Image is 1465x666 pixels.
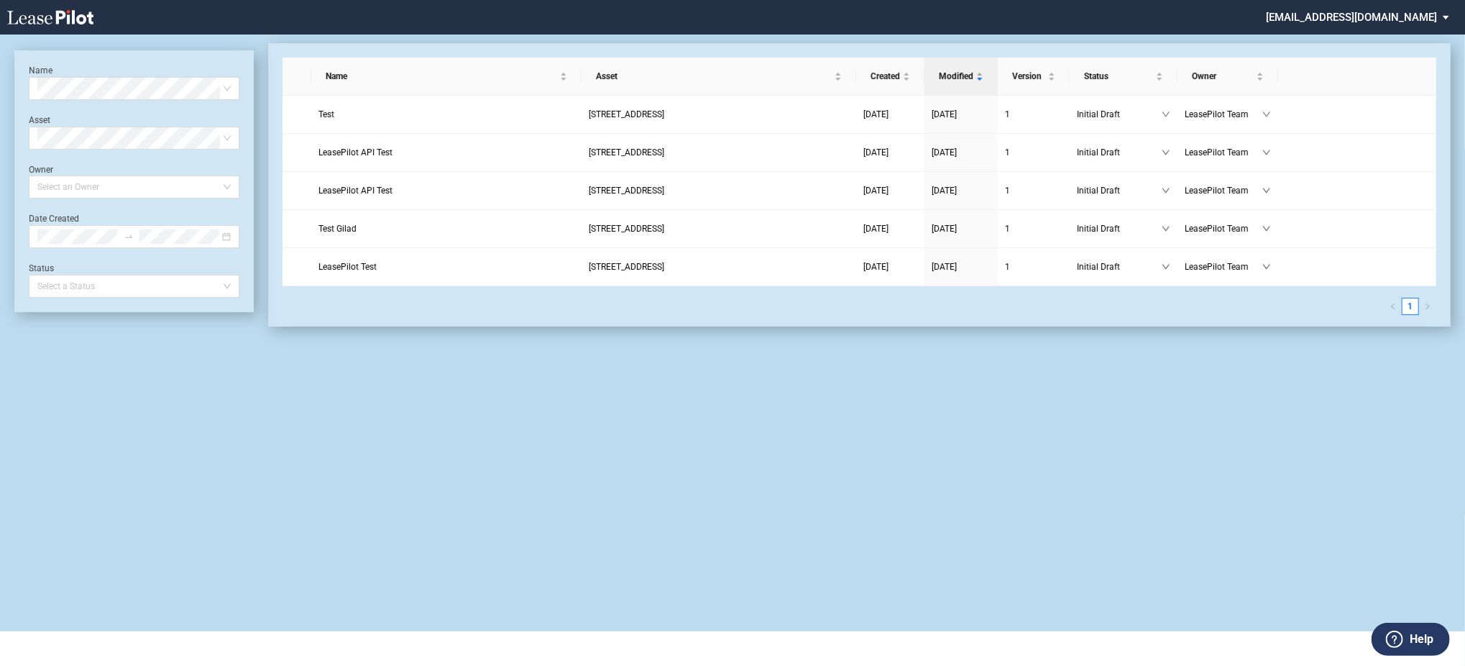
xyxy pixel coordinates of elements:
li: Previous Page [1384,298,1402,315]
a: Test Gilad [318,222,574,236]
th: Created [856,58,924,96]
span: down [1262,110,1271,119]
span: [DATE] [932,262,957,272]
span: [DATE] [932,147,957,158]
label: Status [29,263,54,273]
span: down [1162,186,1170,195]
span: down [1262,263,1271,271]
a: [DATE] [863,183,917,198]
a: [DATE] [863,260,917,274]
span: LeasePilot Test [318,262,377,272]
span: [DATE] [863,224,888,234]
span: left [1390,303,1397,310]
a: [DATE] [932,107,991,122]
span: LeasePilot Team [1185,222,1262,236]
span: LeasePilot Team [1185,183,1262,198]
span: Initial Draft [1077,145,1162,160]
span: [DATE] [932,186,957,196]
span: 109 State Street [589,224,664,234]
a: 1 [1402,298,1418,314]
span: 109 State Street [589,262,664,272]
th: Owner [1177,58,1278,96]
span: Initial Draft [1077,222,1162,236]
span: right [1424,303,1431,310]
span: 109 State Street [589,147,664,158]
th: Version [998,58,1070,96]
a: [STREET_ADDRESS] [589,260,849,274]
span: LeasePilot API Test [318,186,392,196]
span: Created [871,69,900,83]
a: 1 [1005,222,1062,236]
span: [DATE] [863,147,888,158]
span: Asset [596,69,832,83]
span: Initial Draft [1077,260,1162,274]
a: 1 [1005,145,1062,160]
span: down [1162,148,1170,157]
span: [DATE] [932,224,957,234]
span: Test [318,109,334,119]
th: Modified [924,58,998,96]
span: down [1162,110,1170,119]
a: [DATE] [932,260,991,274]
span: [DATE] [863,262,888,272]
a: LeasePilot API Test [318,183,574,198]
span: LeasePilot API Test [318,147,392,158]
label: Name [29,65,52,76]
th: Name [311,58,582,96]
span: 1 [1005,147,1010,158]
span: 109 State Street [589,186,664,196]
a: 1 [1005,183,1062,198]
li: Next Page [1419,298,1436,315]
a: LeasePilot Test [318,260,574,274]
a: [STREET_ADDRESS] [589,145,849,160]
span: Version [1012,69,1045,83]
span: [DATE] [863,186,888,196]
button: left [1384,298,1402,315]
label: Date Created [29,214,79,224]
span: Status [1084,69,1153,83]
span: Modified [939,69,973,83]
a: [DATE] [932,222,991,236]
button: Help [1372,623,1450,656]
span: down [1162,263,1170,271]
span: Owner [1192,69,1254,83]
span: 1 [1005,262,1010,272]
a: Test [318,107,574,122]
a: [DATE] [863,222,917,236]
th: Asset [582,58,856,96]
label: Help [1410,630,1433,649]
a: [DATE] [932,183,991,198]
a: 1 [1005,260,1062,274]
a: [DATE] [932,145,991,160]
span: Initial Draft [1077,183,1162,198]
th: Status [1070,58,1177,96]
span: to [124,232,134,242]
label: Asset [29,115,50,125]
span: Test Gilad [318,224,357,234]
span: 109 State Street [589,109,664,119]
span: LeasePilot Team [1185,145,1262,160]
li: 1 [1402,298,1419,315]
span: LeasePilot Team [1185,260,1262,274]
span: [DATE] [863,109,888,119]
span: down [1262,148,1271,157]
span: [DATE] [932,109,957,119]
a: [STREET_ADDRESS] [589,222,849,236]
span: LeasePilot Team [1185,107,1262,122]
span: down [1262,186,1271,195]
span: down [1262,224,1271,233]
a: 1 [1005,107,1062,122]
a: [STREET_ADDRESS] [589,107,849,122]
label: Owner [29,165,53,175]
span: Initial Draft [1077,107,1162,122]
button: right [1419,298,1436,315]
span: swap-right [124,232,134,242]
a: [STREET_ADDRESS] [589,183,849,198]
a: [DATE] [863,107,917,122]
span: 1 [1005,109,1010,119]
span: Name [326,69,557,83]
a: LeasePilot API Test [318,145,574,160]
span: 1 [1005,186,1010,196]
a: [DATE] [863,145,917,160]
span: 1 [1005,224,1010,234]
